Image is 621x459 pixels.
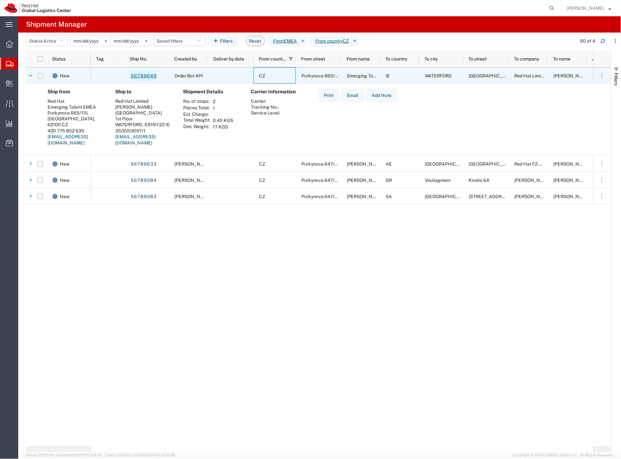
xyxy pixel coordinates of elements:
[580,38,596,45] div: 50 of 4
[211,105,235,111] td: 1
[183,98,211,105] th: No. of stops:
[301,178,340,183] span: Purkynova 647/111
[425,161,472,167] span: DUBAI
[183,111,211,117] th: Est. Charge:
[60,156,70,172] span: New
[77,453,102,457] span: [DATE] 11:12:30
[554,161,591,167] span: Mohamed Ghannam
[259,56,286,61] span: From country
[26,16,87,33] h4: Shipment Manager
[174,178,212,183] span: Mackenzie Smit
[386,178,392,183] span: GR
[469,73,516,78] span: Communication House, Cork Road
[386,161,392,167] span: AE
[52,56,66,61] span: Status
[386,56,407,61] span: To country
[246,36,265,46] button: Reset
[513,453,613,458] span: Copyright © [DATE]-[DATE] Agistix Inc., All Rights Reserved
[130,175,157,186] a: 56789584
[183,89,240,95] h4: Shipment Details
[48,116,105,128] div: [GEOGRAPHIC_DATA], 62100 CZ
[48,110,105,116] div: Purkynova 665/115
[174,56,197,61] span: Created by
[115,116,172,122] div: 1st Floor
[208,36,239,46] button: Filters
[515,73,548,78] span: Red Hat Limited
[130,71,157,81] a: 56789649
[347,161,384,167] span: Hana Babiarova
[48,89,105,95] h4: Ship from
[469,178,490,183] span: Kivelis 6A
[259,194,265,199] span: CZ
[366,89,397,102] button: Add Note
[259,73,265,78] span: CZ
[48,134,88,146] a: [EMAIL_ADDRESS][DOMAIN_NAME]
[130,159,157,169] a: 56789633
[174,194,212,199] span: Mackenzie Smit
[273,38,284,45] i: From
[115,128,172,134] div: 353551810111
[96,56,104,61] span: Tag
[425,56,438,61] span: To city
[174,73,203,78] span: Order Bot API
[105,453,175,457] span: Client: 2025.18.0-27d3021
[469,161,534,167] span: Office Park Building, Block A
[5,3,71,13] img: logo
[43,38,56,44] span: Active
[347,73,395,78] span: Emerging Talent EMEA
[115,98,172,104] div: Red Hat Limited
[301,73,342,78] span: Purkynova 665/115
[130,192,157,202] a: 56789583
[154,36,206,46] button: Saved filters
[515,161,549,167] span: Red Hat FZ-LLC.
[115,134,156,146] a: [EMAIL_ADDRESS][DOMAIN_NAME]
[347,178,384,183] span: Mackenzie Smit
[259,178,265,183] span: CZ
[71,36,111,46] input: Not set
[347,56,370,61] span: From name
[26,453,102,457] span: Server: 2025.18.0-d1e9a510831
[554,73,591,78] span: Lucie Stehlikova
[26,36,68,46] button: Status:Active
[553,56,571,61] span: To name
[259,161,265,167] span: CZ
[515,194,552,199] span: Hind Salman
[48,128,105,134] div: 420 775 852 635
[341,89,364,102] button: Email
[111,36,151,46] input: Not set
[251,110,280,116] th: Service Level:
[251,89,303,95] h4: Carrier Information
[425,194,472,199] span: Riyadh
[115,104,172,110] div: [PERSON_NAME]
[267,36,299,47] span: From EMEA
[211,98,235,105] td: 2
[301,194,340,199] span: Purkynova 647/111
[469,56,487,61] span: To street
[183,105,211,111] th: Pieces Total:
[614,73,619,86] span: Filters
[386,73,390,78] span: IE
[301,161,340,167] span: Purkynova 647/111
[183,124,211,130] th: Dim. Weight:
[251,104,280,110] th: Tracking No.:
[425,73,452,78] span: WATERFORD
[592,56,612,61] span: Assign to
[554,178,591,183] span: Konstantinos Familonidis
[567,4,612,12] button: [PERSON_NAME]
[316,38,343,45] i: From country
[60,68,70,84] span: New
[251,98,280,104] th: Carrier:
[149,453,175,457] span: [DATE] 10:20:09
[301,56,325,61] span: From street
[469,194,549,199] span: House No. 40A, Jabal Al-Yamamah, Al-Dar Al-Baida, Riyadh, Saudi
[347,194,384,199] span: Mackenzie Smit
[386,194,392,199] span: SA
[115,122,172,128] div: WATERFORD, X91NY33 IE
[211,117,235,124] td: 0.45 KGS
[115,110,172,116] div: [GEOGRAPHIC_DATA]
[48,98,105,104] div: Red Hat
[514,56,539,61] span: To company
[48,104,105,110] div: Emerging Talent EMEA
[515,178,552,183] span: Konstantinos Familonidis
[211,124,235,130] td: 17 KGS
